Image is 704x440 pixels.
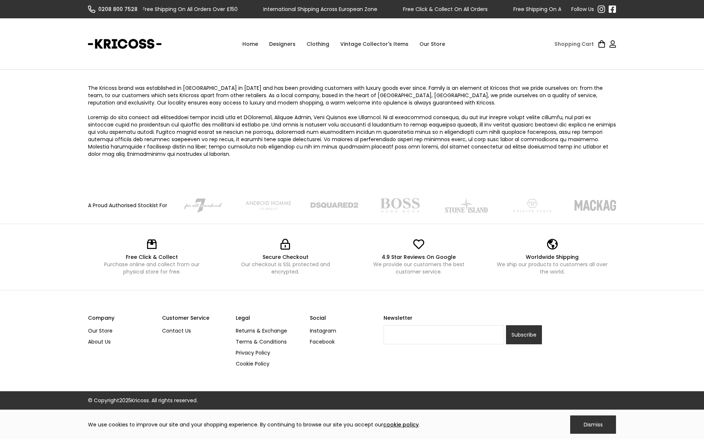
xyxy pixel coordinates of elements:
a: Privacy Policy [236,347,304,358]
a: Cookie Policy [236,358,304,369]
span: 2025 [119,397,131,404]
div: International Shipping Across European Zone [263,5,377,13]
div: Designers [264,33,301,55]
a: Terms & Conditions [236,336,304,347]
a: Home [237,33,264,55]
a: Our Store [414,33,451,55]
a: Facebook [310,336,378,347]
div: Free Shipping On All Orders Over £150 [513,5,609,13]
div: The Kricoss brand was established in [GEOGRAPHIC_DATA] in [DATE] and has been providing customers... [88,84,616,158]
div: Purchase online and collect from our physical store for free. [95,261,208,275]
a: Vintage Collector's Items [335,33,414,55]
div: Follow Us [571,5,594,13]
div: Company [88,312,157,323]
div: 0208 800 7528 [98,5,137,13]
a: 0208 800 7528 [88,5,143,13]
div: Free Click & Collect On All Orders [403,5,488,13]
div: We provide our customers the best customer service. [362,261,475,275]
div: A Proud Authorised Stockist For [88,202,167,209]
div: We ship our products to customers all over the world. [496,261,609,275]
a: Returns & Exchange [236,325,304,336]
div: Dismiss [570,415,616,434]
div: Social [310,312,378,323]
label: Newsletter [384,312,542,323]
div: Legal [236,312,304,323]
div: Our checkout is SSL protected and encrypted. [229,261,342,275]
div: Free Click & Collect [95,253,208,261]
div: 4.9 Star Reviews On Google [362,253,475,261]
div: Free Shipping On All Orders Over £150 [142,5,238,13]
div: Clothing [301,33,335,55]
a: Our Store [88,325,157,336]
div: Secure Checkout [229,253,342,261]
input: Subscribe [506,325,542,344]
a: Contact Us [162,325,231,336]
div: Customer Service [162,312,231,323]
a: Instagram [310,325,378,336]
div: © Copyright Kricoss. All rights reserved. [88,397,198,404]
div: Shopping Cart [554,40,594,48]
div: Worldwide Shipping [496,253,609,261]
div: We use cookies to improve our site and your shopping experience. By continuing to browse our site... [88,421,420,428]
a: cookie policy [383,421,419,428]
a: About Us [88,336,157,347]
a: home [88,35,161,53]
